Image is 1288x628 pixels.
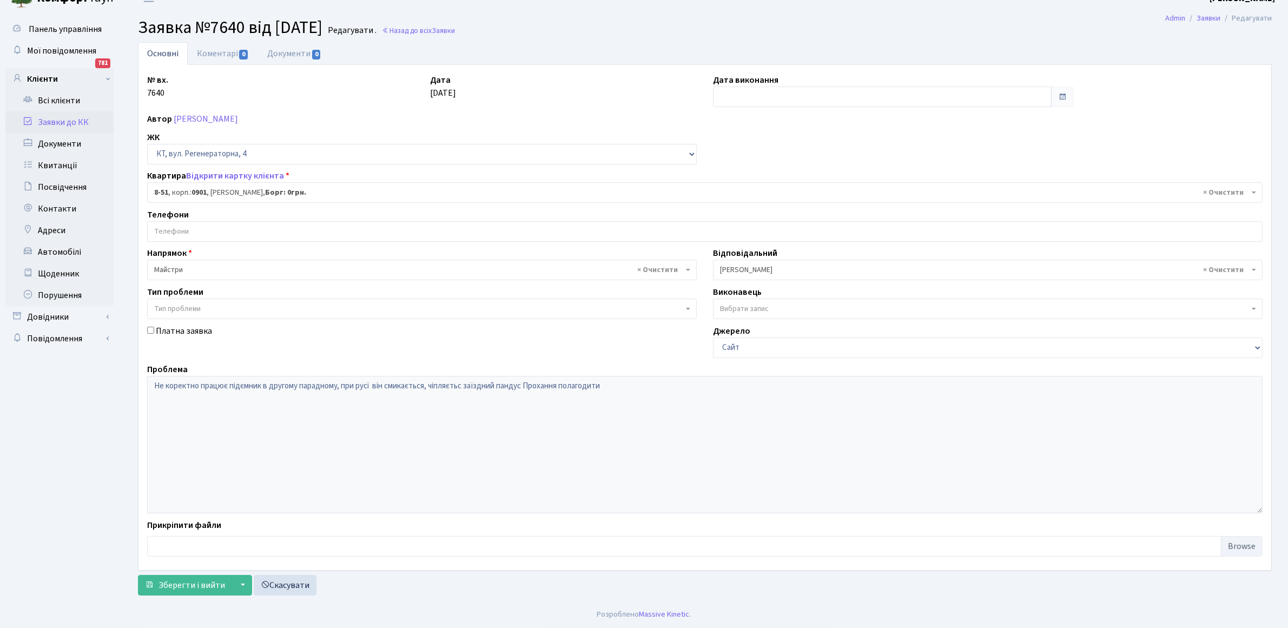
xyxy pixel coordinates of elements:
label: Дата виконання [713,74,778,87]
label: Телефони [147,208,189,221]
span: Навроцька Ю.В. [713,260,1263,280]
a: Клієнти [5,68,114,90]
a: Massive Kinetic [639,609,690,620]
a: Всі клієнти [5,90,114,111]
a: Автомобілі [5,241,114,263]
span: Видалити всі елементи [1203,265,1244,275]
div: 781 [95,58,110,68]
span: Мої повідомлення [27,45,96,57]
span: Заявка №7640 від [DATE] [138,15,322,40]
span: Майстри [154,265,683,275]
a: Коментарі [188,42,258,65]
span: <b>8-51</b>, корп.: <b>0901</b>, Янкович Оксана Ярославівна, <b>Борг: 0грн.</b> [154,187,1249,198]
a: Відкрити картку клієнта [186,170,284,182]
label: Відповідальний [713,247,777,260]
span: Заявки [432,25,455,36]
label: Напрямок [147,247,192,260]
span: Вибрати запис [720,303,769,314]
a: Заявки [1197,12,1220,24]
span: 0 [312,50,321,60]
a: Повідомлення [5,328,114,349]
a: Довідники [5,306,114,328]
div: Розроблено . [597,609,691,620]
b: 8-51 [154,187,168,198]
a: Порушення [5,285,114,306]
label: Квартира [147,169,289,182]
span: Тип проблеми [154,303,201,314]
a: Контакти [5,198,114,220]
a: Адреси [5,220,114,241]
a: Основні [138,42,188,65]
a: Назад до всіхЗаявки [382,25,455,36]
label: Дата [430,74,451,87]
small: Редагувати . [326,25,377,36]
textarea: Не коректно працює підємник в другому парадному, при русі він смикається, чіпляєтьс заїздний панд... [147,376,1263,513]
label: № вх. [147,74,168,87]
label: Проблема [147,363,188,376]
nav: breadcrumb [1149,7,1288,30]
button: Зберегти і вийти [138,575,232,596]
label: ЖК [147,131,160,144]
span: 0 [239,50,248,60]
div: [DATE] [422,74,705,107]
a: Посвідчення [5,176,114,198]
span: Майстри [147,260,697,280]
a: Мої повідомлення781 [5,40,114,62]
a: Документи [258,42,331,65]
label: Прикріпити файли [147,519,221,532]
b: Борг: 0грн. [265,187,306,198]
span: <b>8-51</b>, корп.: <b>0901</b>, Янкович Оксана Ярославівна, <b>Борг: 0грн.</b> [147,182,1263,203]
label: Виконавець [713,286,762,299]
span: Панель управління [29,23,102,35]
a: Заявки до КК [5,111,114,133]
b: 0901 [191,187,207,198]
a: Квитанції [5,155,114,176]
a: Щоденник [5,263,114,285]
label: Платна заявка [156,325,212,338]
input: Телефони [148,222,1262,241]
span: Видалити всі елементи [637,265,678,275]
span: Видалити всі елементи [1203,187,1244,198]
label: Джерело [713,325,750,338]
label: Автор [147,113,172,125]
label: Тип проблеми [147,286,203,299]
div: 7640 [139,74,422,107]
a: Документи [5,133,114,155]
a: Admin [1165,12,1185,24]
a: Скасувати [254,575,316,596]
span: Зберегти і вийти [158,579,225,591]
a: Панель управління [5,18,114,40]
a: [PERSON_NAME] [174,113,238,125]
li: Редагувати [1220,12,1272,24]
span: Навроцька Ю.В. [720,265,1249,275]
